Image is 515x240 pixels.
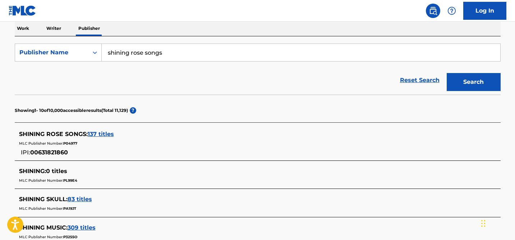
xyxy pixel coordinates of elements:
span: 83 titles [68,196,92,203]
span: ? [130,107,136,114]
span: 309 titles [68,224,96,231]
a: Log In [463,2,506,20]
form: Search Form [15,44,501,95]
span: SHINING SKULL : [19,196,68,203]
span: 0 titles [46,168,67,175]
p: Publisher [76,21,102,36]
a: Public Search [426,4,440,18]
span: SHINING : [19,168,46,175]
span: 00631821860 [30,149,68,156]
iframe: Chat Widget [479,205,515,240]
span: IPI: [21,149,30,156]
img: MLC Logo [9,5,36,16]
span: SHINING ROSE SONGS : [19,131,88,137]
div: Help [445,4,459,18]
p: Work [15,21,31,36]
a: Reset Search [396,72,443,88]
span: P04977 [63,141,77,146]
span: PL99E4 [63,178,77,183]
p: Writer [44,21,63,36]
span: MLC Publisher Number: [19,235,63,239]
img: search [429,6,437,15]
span: MLC Publisher Number: [19,141,63,146]
span: MLC Publisher Number: [19,178,63,183]
img: help [447,6,456,15]
span: MLC Publisher Number: [19,206,63,211]
span: 137 titles [88,131,114,137]
button: Search [447,73,501,91]
div: Publisher Name [19,48,84,57]
span: P3255O [63,235,77,239]
p: Showing 1 - 10 of 10,000 accessible results (Total 11,129 ) [15,107,128,114]
span: PA19JT [63,206,76,211]
div: Drag [481,213,486,234]
span: SHINING MUSIC : [19,224,68,231]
